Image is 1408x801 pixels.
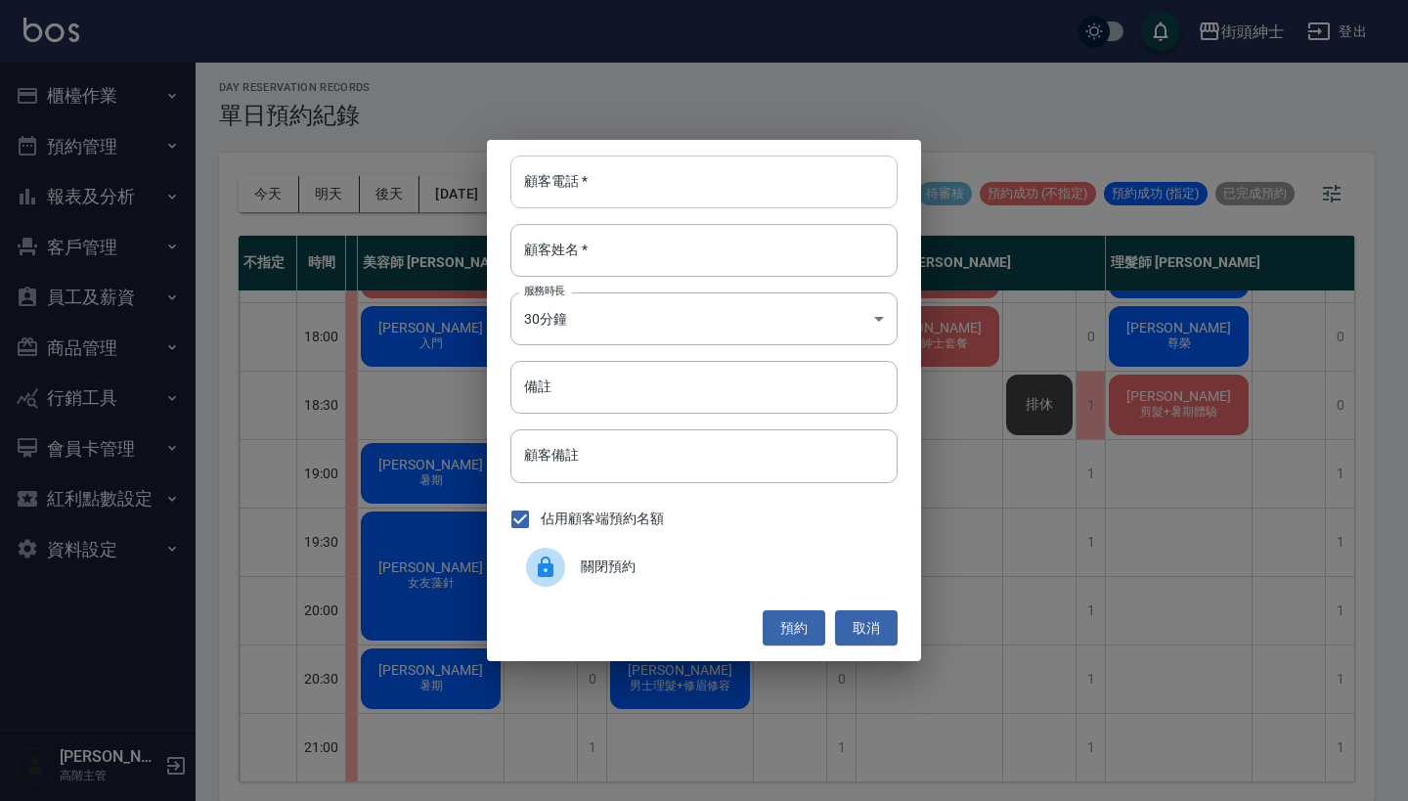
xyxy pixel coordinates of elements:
[524,284,565,298] label: 服務時長
[510,292,898,345] div: 30分鐘
[510,540,898,595] div: 關閉預約
[581,556,882,577] span: 關閉預約
[763,610,825,646] button: 預約
[835,610,898,646] button: 取消
[541,509,664,529] span: 佔用顧客端預約名額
